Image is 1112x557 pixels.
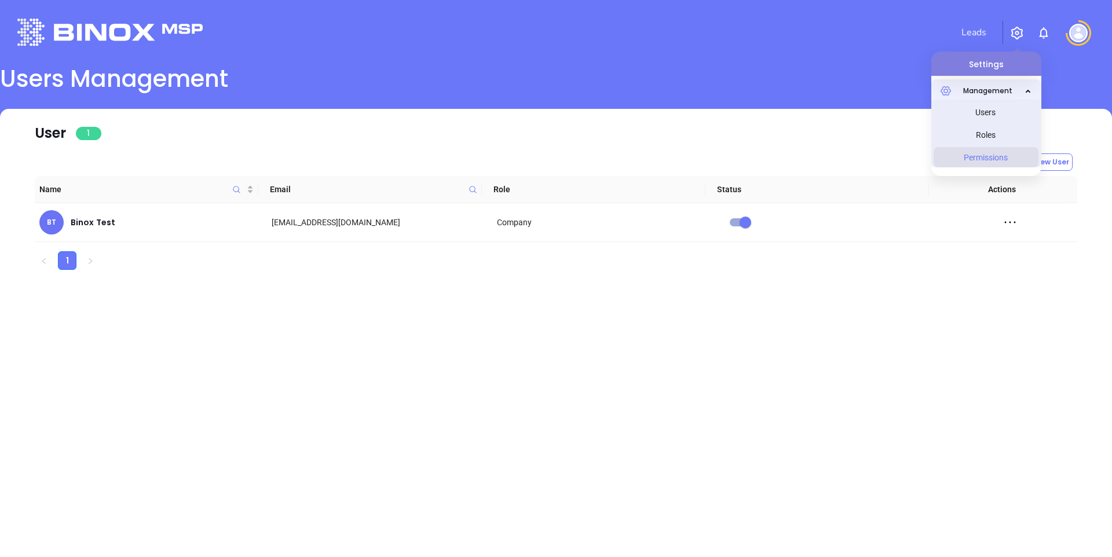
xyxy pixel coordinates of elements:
[35,123,101,144] div: User
[497,216,706,229] div: Company
[39,183,244,196] span: Name
[929,176,1069,203] th: Actions
[931,52,1041,71] p: Settings
[81,251,100,270] button: right
[39,210,64,234] div: BT
[1010,26,1024,40] img: iconSetting
[71,215,115,229] div: Binox Test
[957,21,991,44] a: Leads
[942,146,1029,169] span: Permissions
[35,251,53,270] li: Previous Page
[482,176,705,203] th: Role
[81,251,100,270] li: Next Page
[942,101,1029,124] span: Users
[35,251,53,270] button: left
[272,216,481,229] div: [EMAIL_ADDRESS][DOMAIN_NAME]
[957,79,1019,102] span: Management
[1037,26,1051,40] img: iconNotification
[705,176,929,203] th: Status
[17,19,203,46] img: logo
[942,123,1029,146] span: Roles
[58,252,76,269] a: 1
[1069,24,1088,42] img: user
[1025,153,1073,171] button: New User
[35,176,258,203] th: Name
[87,258,94,265] span: right
[76,127,101,140] span: 1
[1003,22,1031,43] button: Settings
[41,258,47,265] span: left
[270,183,464,196] span: Email
[58,251,76,270] li: 1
